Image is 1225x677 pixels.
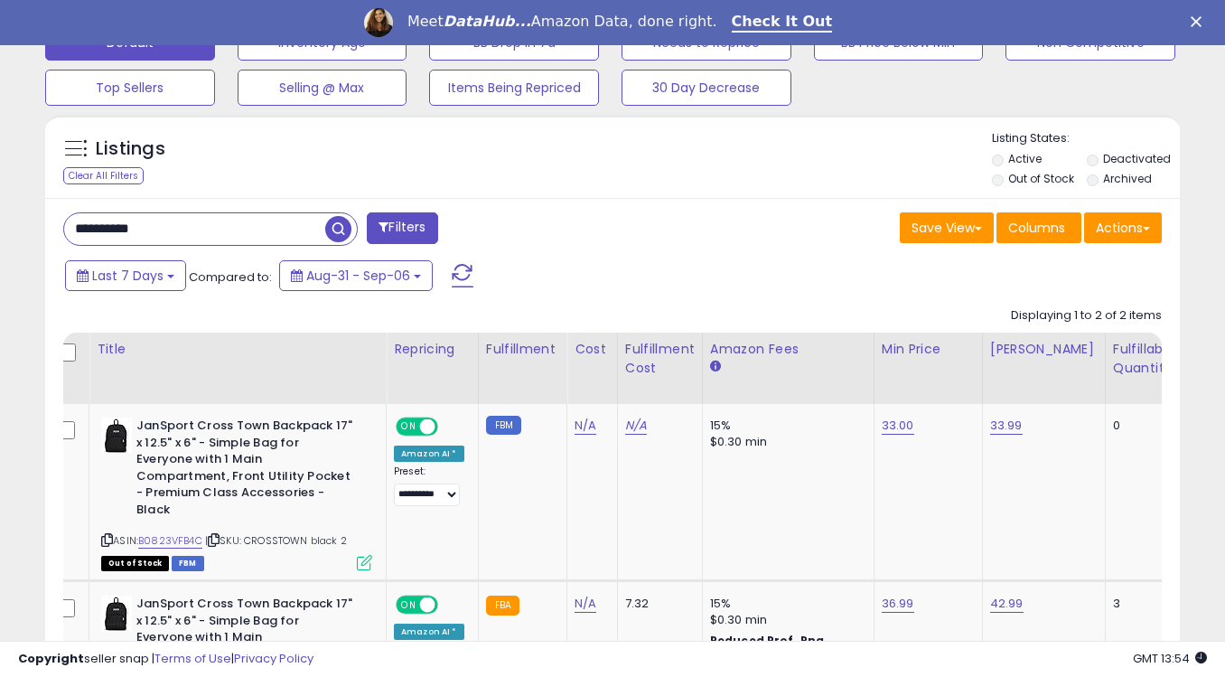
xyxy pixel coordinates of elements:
[990,595,1024,613] a: 42.99
[882,595,914,613] a: 36.99
[63,167,144,184] div: Clear All Filters
[882,340,975,359] div: Min Price
[732,13,833,33] a: Check It Out
[575,595,596,613] a: N/A
[575,417,596,435] a: N/A
[1113,418,1169,434] div: 0
[710,359,721,375] small: Amazon Fees.
[625,340,695,378] div: Fulfillment Cost
[154,650,231,667] a: Terms of Use
[279,260,433,291] button: Aug-31 - Sep-06
[205,533,347,548] span: | SKU: CROSSTOWN black 2
[1008,219,1065,237] span: Columns
[444,13,531,30] i: DataHub...
[96,136,165,162] h5: Listings
[394,446,464,462] div: Amazon AI *
[882,417,914,435] a: 33.00
[238,70,407,106] button: Selling @ Max
[97,340,379,359] div: Title
[1103,151,1171,166] label: Deactivated
[138,533,202,549] a: B0823VFB4C
[92,267,164,285] span: Last 7 Days
[625,596,688,612] div: 7.32
[101,418,372,569] div: ASIN:
[992,130,1181,147] p: Listing States:
[1113,340,1175,378] div: Fulfillable Quantity
[435,419,464,435] span: OFF
[397,419,420,435] span: ON
[990,417,1023,435] a: 33.99
[625,417,647,435] a: N/A
[364,8,393,37] img: Profile image for Georgie
[996,212,1081,243] button: Columns
[407,13,717,31] div: Meet Amazon Data, done right.
[1113,596,1169,612] div: 3
[189,268,272,286] span: Compared to:
[45,70,215,106] button: Top Sellers
[1084,212,1162,243] button: Actions
[429,70,599,106] button: Items Being Repriced
[990,340,1098,359] div: [PERSON_NAME]
[486,416,521,435] small: FBM
[435,597,464,613] span: OFF
[101,418,132,454] img: 31PTuhjmU2L._SL40_.jpg
[710,596,860,612] div: 15%
[622,70,791,106] button: 30 Day Decrease
[101,556,169,571] span: All listings that are currently out of stock and unavailable for purchase on Amazon
[18,651,313,668] div: seller snap | |
[710,418,860,434] div: 15%
[234,650,313,667] a: Privacy Policy
[394,340,471,359] div: Repricing
[1191,16,1209,27] div: Close
[486,340,559,359] div: Fulfillment
[1008,151,1042,166] label: Active
[136,418,356,522] b: JanSport Cross Town Backpack 17" x 12.5" x 6" - Simple Bag for Everyone with 1 Main Compartment, ...
[1103,171,1152,186] label: Archived
[710,612,860,628] div: $0.30 min
[575,340,610,359] div: Cost
[394,465,464,506] div: Preset:
[710,340,866,359] div: Amazon Fees
[486,596,519,616] small: FBA
[18,650,84,667] strong: Copyright
[1008,171,1074,186] label: Out of Stock
[172,556,204,571] span: FBM
[65,260,186,291] button: Last 7 Days
[306,267,410,285] span: Aug-31 - Sep-06
[397,597,420,613] span: ON
[101,596,132,632] img: 31PTuhjmU2L._SL40_.jpg
[1011,307,1162,324] div: Displaying 1 to 2 of 2 items
[900,212,994,243] button: Save View
[710,434,860,450] div: $0.30 min
[367,212,437,244] button: Filters
[1133,650,1207,667] span: 2025-09-15 13:54 GMT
